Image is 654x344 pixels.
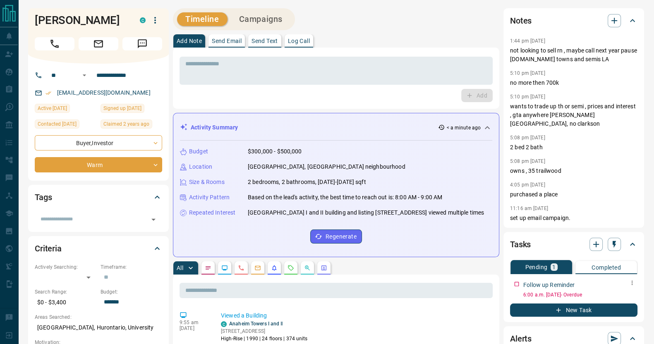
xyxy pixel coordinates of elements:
[221,335,308,342] p: High-Rise | 1990 | 24 floors | 374 units
[35,157,162,172] div: Warm
[248,208,484,217] p: [GEOGRAPHIC_DATA] I and II building and listing [STREET_ADDRESS] viewed multiple times
[57,89,151,96] a: [EMAIL_ADDRESS][DOMAIN_NAME]
[221,265,228,271] svg: Lead Browsing Activity
[140,17,146,23] div: condos.ca
[180,325,208,331] p: [DATE]
[252,38,278,44] p: Send Text
[248,162,405,171] p: [GEOGRAPHIC_DATA], [GEOGRAPHIC_DATA] neighbourhood
[35,191,52,204] h2: Tags
[510,135,545,141] p: 5:08 pm [DATE]
[287,265,294,271] svg: Requests
[205,265,211,271] svg: Notes
[221,327,308,335] p: [STREET_ADDRESS]
[38,104,67,112] span: Active [DATE]
[35,187,162,207] div: Tags
[46,90,51,96] svg: Email Verified
[510,143,637,152] p: 2 bed 2 bath
[191,123,238,132] p: Activity Summary
[35,242,62,255] h2: Criteria
[35,313,162,321] p: Areas Searched:
[189,178,225,186] p: Size & Rooms
[288,38,310,44] p: Log Call
[523,291,637,299] p: 6:00 a.m. [DATE] - Overdue
[35,104,96,115] div: Sun Jul 27 2025
[103,104,141,112] span: Signed up [DATE]
[510,234,637,254] div: Tasks
[212,38,242,44] p: Send Email
[321,265,327,271] svg: Agent Actions
[510,205,548,211] p: 11:16 am [DATE]
[35,296,96,309] p: $0 - $3,400
[35,135,162,150] div: Buyer , Investor
[254,265,261,271] svg: Emails
[510,167,637,175] p: owns , 35 trailwood
[79,70,89,80] button: Open
[101,263,162,271] p: Timeframe:
[510,182,545,188] p: 4:05 pm [DATE]
[35,239,162,258] div: Criteria
[510,14,532,27] h2: Notes
[229,321,283,327] a: Anaheim Towers I and Ⅱ
[592,265,621,270] p: Completed
[189,162,212,171] p: Location
[238,265,244,271] svg: Calls
[101,119,162,131] div: Thu Jul 27 2023
[180,120,492,135] div: Activity Summary< a minute ago
[35,119,96,131] div: Wed Dec 08 2021
[180,320,208,325] p: 9:55 am
[35,263,96,271] p: Actively Searching:
[148,214,159,225] button: Open
[35,37,74,50] span: Call
[510,38,545,44] p: 1:44 pm [DATE]
[525,264,547,270] p: Pending
[221,321,227,327] div: condos.ca
[103,120,149,128] span: Claimed 2 years ago
[248,178,366,186] p: 2 bedrooms, 2 bathrooms, [DATE]-[DATE] sqft
[177,265,183,271] p: All
[510,79,637,87] p: no more then 700k
[510,214,637,222] p: set up email campaign.
[510,94,545,100] p: 5:10 pm [DATE]
[523,281,575,289] p: Follow up Reminder
[79,37,118,50] span: Email
[101,104,162,115] div: Fri Aug 10 2018
[122,37,162,50] span: Message
[510,190,637,199] p: purchased a place
[177,38,202,44] p: Add Note
[35,288,96,296] p: Search Range:
[221,311,489,320] p: Viewed a Building
[248,147,302,156] p: $300,000 - $500,000
[177,12,228,26] button: Timeline
[310,229,362,244] button: Regenerate
[510,158,545,164] p: 5:08 pm [DATE]
[248,193,442,202] p: Based on the lead's activity, the best time to reach out is: 8:00 AM - 9:00 AM
[35,14,127,27] h1: [PERSON_NAME]
[446,124,481,131] p: < a minute ago
[38,120,77,128] span: Contacted [DATE]
[510,11,637,31] div: Notes
[304,265,311,271] svg: Opportunities
[101,288,162,296] p: Budget:
[189,208,235,217] p: Repeated Interest
[189,193,230,202] p: Activity Pattern
[35,321,162,334] p: [GEOGRAPHIC_DATA], Hurontario, University
[189,147,208,156] p: Budget
[552,264,556,270] p: 1
[510,46,637,64] p: not looking to sell rn , maybe call next year pause [DOMAIN_NAME] towns and semis LA
[510,303,637,317] button: New Task
[510,238,531,251] h2: Tasks
[231,12,291,26] button: Campaigns
[510,102,637,128] p: wants to trade up th or semi , prices and interest , gta anywhere [PERSON_NAME] [GEOGRAPHIC_DATA]...
[510,70,545,76] p: 5:10 pm [DATE]
[271,265,278,271] svg: Listing Alerts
